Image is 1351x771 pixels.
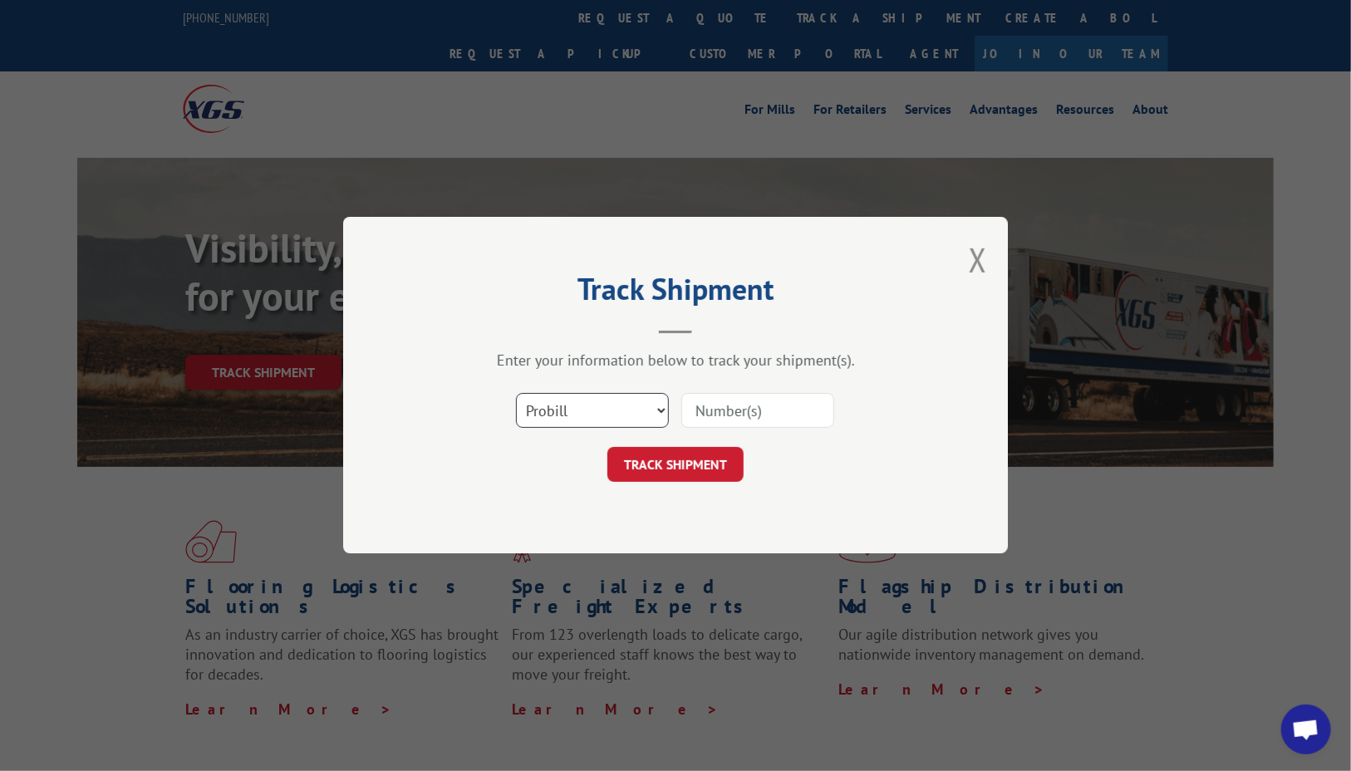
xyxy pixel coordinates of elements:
input: Number(s) [681,394,834,429]
button: Close modal [969,238,987,282]
a: Open chat [1281,705,1331,754]
button: TRACK SHIPMENT [607,448,744,483]
div: Enter your information below to track your shipment(s). [426,351,925,371]
h2: Track Shipment [426,277,925,309]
